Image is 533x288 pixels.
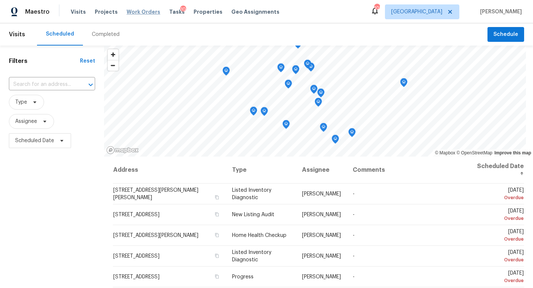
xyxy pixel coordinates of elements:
[86,80,96,90] button: Open
[285,80,292,91] div: Map marker
[495,150,531,155] a: Improve this map
[261,107,268,118] div: Map marker
[169,9,185,14] span: Tasks
[348,128,356,140] div: Map marker
[315,98,322,109] div: Map marker
[9,26,25,43] span: Visits
[470,157,524,184] th: Scheduled Date ↑
[15,118,37,125] span: Assignee
[310,85,318,96] div: Map marker
[232,188,271,200] span: Listed Inventory Diagnostic
[113,212,160,217] span: [STREET_ADDRESS]
[232,274,254,279] span: Progress
[113,188,198,200] span: [STREET_ADDRESS][PERSON_NAME][PERSON_NAME]
[113,157,226,184] th: Address
[476,277,524,284] div: Overdue
[214,273,220,280] button: Copy Address
[307,63,315,74] div: Map marker
[231,8,279,16] span: Geo Assignments
[347,157,470,184] th: Comments
[374,4,379,12] div: 105
[317,88,325,100] div: Map marker
[232,233,286,238] span: Home Health Checkup
[104,46,526,157] canvas: Map
[108,49,118,60] button: Zoom in
[476,229,524,243] span: [DATE]
[391,8,442,16] span: [GEOGRAPHIC_DATA]
[180,6,186,13] div: 10
[214,194,220,201] button: Copy Address
[302,191,341,197] span: [PERSON_NAME]
[476,271,524,284] span: [DATE]
[25,8,50,16] span: Maestro
[9,79,74,90] input: Search for an address...
[95,8,118,16] span: Projects
[353,254,355,259] span: -
[232,212,274,217] span: New Listing Audit
[194,8,222,16] span: Properties
[250,107,257,118] div: Map marker
[232,250,271,262] span: Listed Inventory Diagnostic
[476,235,524,243] div: Overdue
[487,27,524,42] button: Schedule
[302,254,341,259] span: [PERSON_NAME]
[292,65,299,77] div: Map marker
[214,232,220,238] button: Copy Address
[277,63,285,75] div: Map marker
[320,123,327,134] div: Map marker
[302,233,341,238] span: [PERSON_NAME]
[222,67,230,78] div: Map marker
[456,150,492,155] a: OpenStreetMap
[282,120,290,131] div: Map marker
[113,254,160,259] span: [STREET_ADDRESS]
[80,57,95,65] div: Reset
[332,135,339,146] div: Map marker
[477,8,522,16] span: [PERSON_NAME]
[476,194,524,201] div: Overdue
[127,8,160,16] span: Work Orders
[113,274,160,279] span: [STREET_ADDRESS]
[226,157,296,184] th: Type
[92,31,120,38] div: Completed
[71,8,86,16] span: Visits
[400,78,408,90] div: Map marker
[302,212,341,217] span: [PERSON_NAME]
[108,60,118,71] button: Zoom out
[435,150,455,155] a: Mapbox
[106,146,139,154] a: Mapbox homepage
[493,30,518,39] span: Schedule
[353,212,355,217] span: -
[214,252,220,259] button: Copy Address
[476,188,524,201] span: [DATE]
[304,60,311,71] div: Map marker
[476,256,524,264] div: Overdue
[353,274,355,279] span: -
[214,211,220,218] button: Copy Address
[353,191,355,197] span: -
[476,208,524,222] span: [DATE]
[9,57,80,65] h1: Filters
[113,233,198,238] span: [STREET_ADDRESS][PERSON_NAME]
[302,274,341,279] span: [PERSON_NAME]
[476,250,524,264] span: [DATE]
[353,233,355,238] span: -
[296,157,347,184] th: Assignee
[15,137,54,144] span: Scheduled Date
[476,215,524,222] div: Overdue
[15,98,27,106] span: Type
[46,30,74,38] div: Scheduled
